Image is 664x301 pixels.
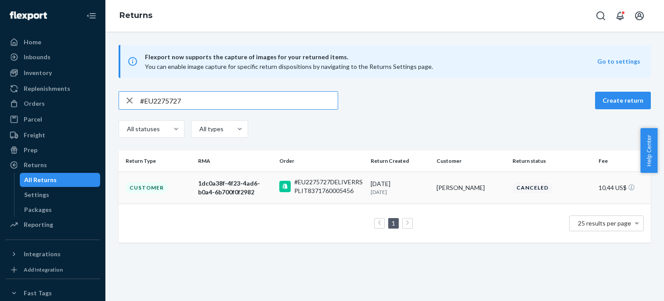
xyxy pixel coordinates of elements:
a: Inventory [5,66,100,80]
button: Go to settings [597,57,640,66]
div: Settings [24,190,49,199]
span: 25 results per page [578,219,631,227]
th: Order [276,150,367,172]
ol: breadcrumbs [112,3,159,29]
a: Returns [119,11,152,20]
div: Customer [126,182,168,193]
div: Fast Tags [24,289,52,297]
a: Prep [5,143,100,157]
div: All Returns [24,176,57,184]
a: Freight [5,128,100,142]
div: [PERSON_NAME] [437,183,505,192]
div: All statuses [127,125,159,133]
div: Prep [24,146,37,154]
button: Open notifications [611,7,629,25]
div: Inbounds [24,53,51,61]
button: Integrations [5,247,100,261]
div: #EU2275727DELIVERRSPLIT8371760005456 [294,178,364,195]
th: Return Created [367,150,433,172]
div: Inventory [24,68,52,77]
div: Home [24,38,41,47]
a: Orders [5,97,100,111]
th: RMA [195,150,276,172]
div: Freight [24,131,45,140]
button: Close Navigation [83,7,100,25]
div: Replenishments [24,84,70,93]
a: Page 1 is your current page [390,219,397,227]
div: 1dc0a38f-4f23-4ad6-b0a4-6b700f0f2982 [198,179,272,197]
a: Parcel [5,112,100,126]
input: Search returns by rma, id, tracking number [140,92,338,109]
a: Add Integration [5,265,100,275]
td: 10,44 US$ [595,172,651,204]
th: Return Type [119,150,195,172]
div: Add Integration [24,266,63,273]
a: Returns [5,158,100,172]
th: Fee [595,150,651,172]
div: Orders [24,99,45,108]
div: Parcel [24,115,42,124]
button: Open Search Box [592,7,610,25]
a: Replenishments [5,82,100,96]
a: Packages [20,203,101,217]
a: Home [5,35,100,49]
div: Integrations [24,250,61,258]
div: Packages [24,205,52,214]
button: Help Center [640,128,657,173]
div: Canceled [512,182,552,193]
th: Return status [509,150,595,172]
a: Settings [20,188,101,202]
p: [DATE] [371,188,429,196]
div: Returns [24,161,47,169]
a: All Returns [20,173,101,187]
span: Flexport now supports the capture of images for your returned items. [145,52,597,62]
div: All types [199,125,222,133]
a: Inbounds [5,50,100,64]
button: Fast Tags [5,286,100,300]
a: Reporting [5,218,100,232]
img: Flexport logo [10,11,47,20]
div: Reporting [24,220,53,229]
th: Customer [433,150,509,172]
button: Open account menu [631,7,648,25]
div: [DATE] [371,179,429,196]
span: You can enable image capture for specific return dispositions by navigating to the Returns Settin... [145,63,433,70]
button: Create return [595,92,651,109]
